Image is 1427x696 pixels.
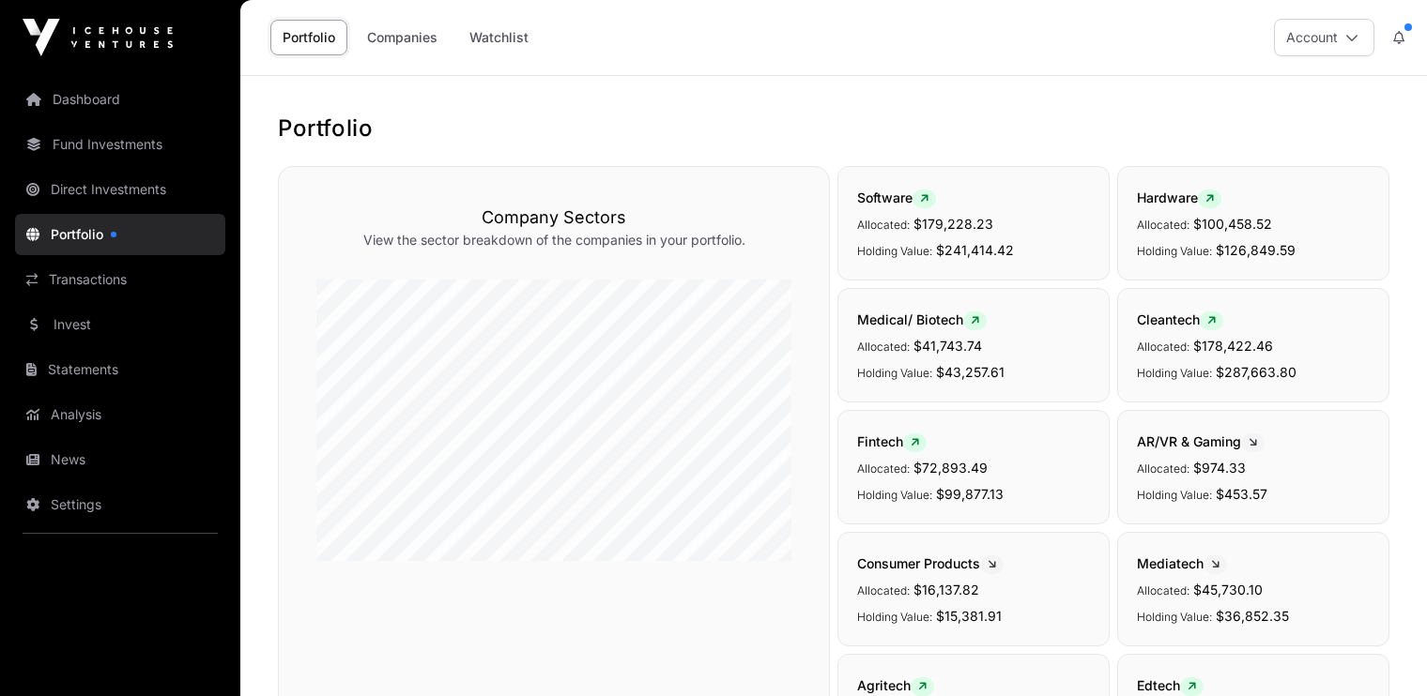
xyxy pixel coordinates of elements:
[15,79,225,120] a: Dashboard
[857,218,910,232] span: Allocated:
[1137,244,1212,258] span: Holding Value:
[1216,486,1267,502] span: $453.57
[15,124,225,165] a: Fund Investments
[15,214,225,255] a: Portfolio
[15,304,225,345] a: Invest
[913,216,993,232] span: $179,228.23
[857,366,932,380] span: Holding Value:
[15,484,225,525] a: Settings
[15,259,225,300] a: Transactions
[1274,19,1374,56] button: Account
[1216,364,1297,380] span: $287,663.80
[1137,189,1221,205] span: Hardware
[316,204,791,231] h3: Company Sectors
[857,461,910,476] span: Allocated:
[15,394,225,435] a: Analysis
[857,311,987,327] span: Medical/ Biotech
[270,20,347,55] a: Portfolio
[1216,242,1296,258] span: $126,849.59
[936,242,1014,258] span: $241,414.42
[857,244,932,258] span: Holding Value:
[857,189,936,205] span: Software
[1137,311,1223,327] span: Cleantech
[1137,461,1189,476] span: Allocated:
[1137,366,1212,380] span: Holding Value:
[1333,606,1427,696] iframe: Chat Widget
[936,486,1004,502] span: $99,877.13
[1193,338,1273,354] span: $178,422.46
[1216,608,1289,624] span: $36,852.35
[936,608,1002,624] span: $15,381.91
[857,677,934,693] span: Agritech
[857,610,932,624] span: Holding Value:
[857,488,932,502] span: Holding Value:
[457,20,541,55] a: Watchlist
[857,433,927,449] span: Fintech
[1137,488,1212,502] span: Holding Value:
[316,231,791,250] p: View the sector breakdown of the companies in your portfolio.
[913,582,979,598] span: $16,137.82
[1137,677,1204,693] span: Edtech
[15,439,225,480] a: News
[1137,555,1227,571] span: Mediatech
[23,19,173,56] img: Icehouse Ventures Logo
[15,169,225,210] a: Direct Investments
[1193,460,1246,476] span: $974.33
[1137,583,1189,598] span: Allocated:
[857,583,910,598] span: Allocated:
[913,460,988,476] span: $72,893.49
[936,364,1005,380] span: $43,257.61
[1137,610,1212,624] span: Holding Value:
[1137,218,1189,232] span: Allocated:
[857,340,910,354] span: Allocated:
[1193,216,1272,232] span: $100,458.52
[1193,582,1263,598] span: $45,730.10
[913,338,982,354] span: $41,743.74
[1137,340,1189,354] span: Allocated:
[1137,433,1265,449] span: AR/VR & Gaming
[15,349,225,390] a: Statements
[857,555,1004,571] span: Consumer Products
[355,20,450,55] a: Companies
[278,113,1389,144] h1: Portfolio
